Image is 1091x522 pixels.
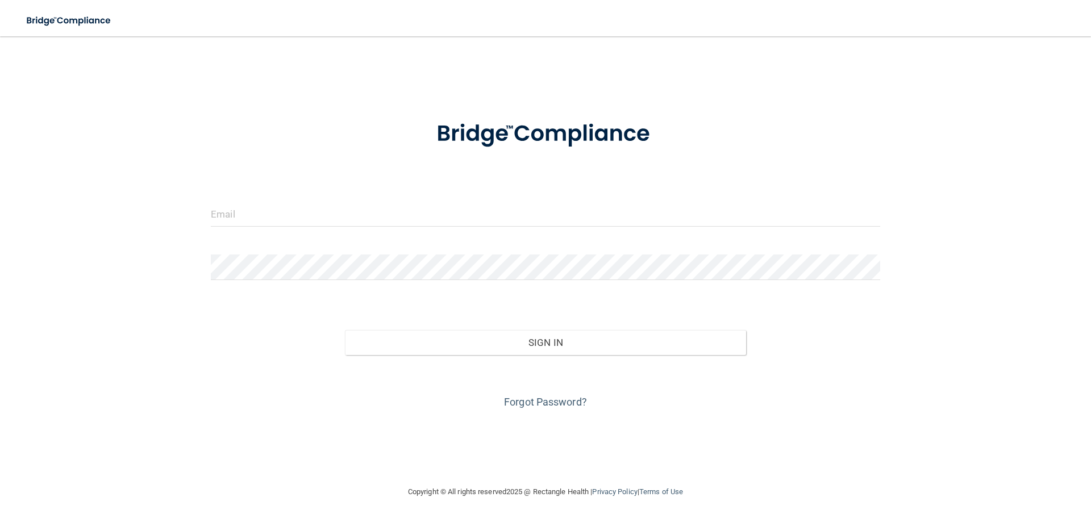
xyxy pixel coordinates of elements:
[413,105,678,164] img: bridge_compliance_login_screen.278c3ca4.svg
[17,9,122,32] img: bridge_compliance_login_screen.278c3ca4.svg
[338,474,753,510] div: Copyright © All rights reserved 2025 @ Rectangle Health | |
[211,201,880,227] input: Email
[639,487,683,496] a: Terms of Use
[504,396,587,408] a: Forgot Password?
[345,330,747,355] button: Sign In
[592,487,637,496] a: Privacy Policy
